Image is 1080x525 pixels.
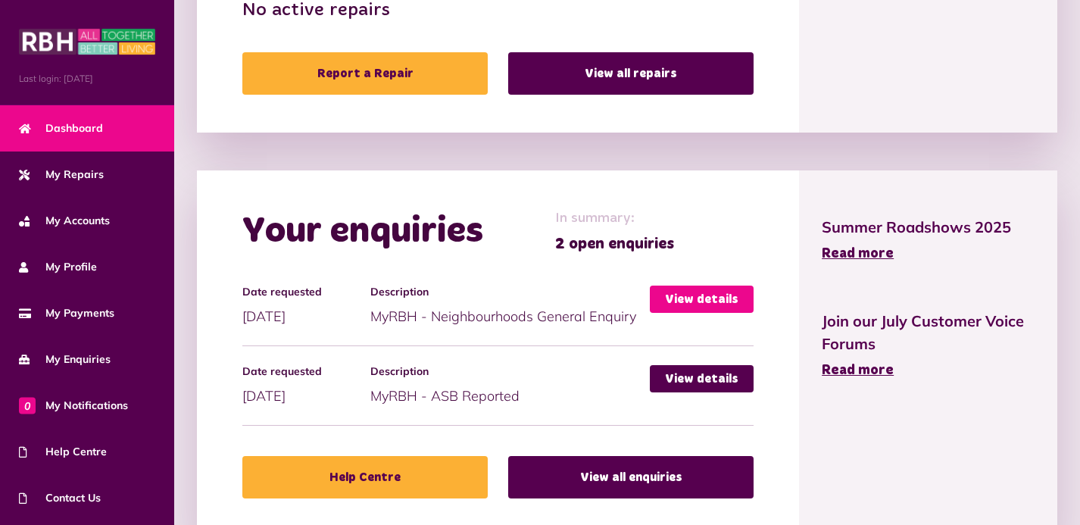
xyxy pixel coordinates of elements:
a: Help Centre [242,456,488,498]
span: My Accounts [19,213,110,229]
div: MyRBH - ASB Reported [370,365,650,406]
span: My Payments [19,305,114,321]
div: [DATE] [242,365,370,406]
a: Join our July Customer Voice Forums Read more [822,310,1035,381]
div: MyRBH - Neighbourhoods General Enquiry [370,286,650,327]
a: View details [650,365,754,392]
h2: Your enquiries [242,210,483,254]
span: My Profile [19,259,97,275]
a: View all enquiries [508,456,754,498]
img: MyRBH [19,27,155,57]
h4: Date requested [242,365,363,378]
div: [DATE] [242,286,370,327]
span: My Enquiries [19,352,111,367]
a: Report a Repair [242,52,488,95]
span: 0 [19,397,36,414]
a: View details [650,286,754,313]
h4: Description [370,365,642,378]
h4: Date requested [242,286,363,298]
h4: Description [370,286,642,298]
span: In summary: [555,208,674,229]
span: Help Centre [19,444,107,460]
span: Dashboard [19,120,103,136]
span: Read more [822,247,894,261]
span: 2 open enquiries [555,233,674,255]
span: Join our July Customer Voice Forums [822,310,1035,355]
a: View all repairs [508,52,754,95]
span: My Notifications [19,398,128,414]
span: Read more [822,364,894,377]
span: My Repairs [19,167,104,183]
span: Last login: [DATE] [19,72,155,86]
span: Summer Roadshows 2025 [822,216,1035,239]
a: Summer Roadshows 2025 Read more [822,216,1035,264]
span: Contact Us [19,490,101,506]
